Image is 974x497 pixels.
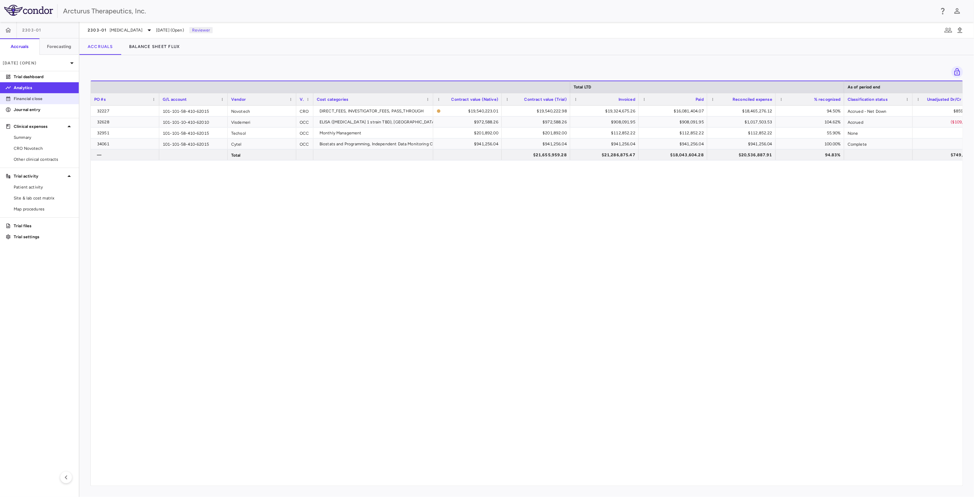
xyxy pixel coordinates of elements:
div: $941,256.04 [645,138,704,149]
div: $941,256.04 [713,138,772,149]
div: 32227 [97,106,156,117]
div: $908,091.95 [645,117,704,128]
div: 104.62% [782,117,841,128]
span: Reconciled expense [733,97,772,102]
div: Novotech [228,106,296,116]
div: Cytel [228,138,296,149]
div: 55.90% [782,128,841,138]
div: $941,256.04 [576,138,635,149]
div: DIRECT_FEES, INVESTIGATOR_FEES, PASS_THROUGH [320,106,430,117]
h6: Forecasting [47,44,72,50]
div: Monthly Management [320,128,430,138]
div: $112,852.22 [645,128,704,138]
div: $201,892.00 [508,128,567,138]
span: Vendor type [300,97,304,102]
span: G/L account [163,97,187,102]
span: Contract value (Trial) [524,97,567,102]
div: Total [228,149,296,160]
div: 94.50% [782,106,841,117]
div: 32951 [97,128,156,138]
span: Summary [14,134,73,141]
div: 32628 [97,117,156,128]
div: $972,588.26 [439,117,498,128]
button: Balance Sheet Flux [121,38,188,55]
p: Clinical expenses [14,123,65,130]
div: 101-101-58-410-62015 [159,128,228,138]
p: Financial close [14,96,73,102]
p: Analytics [14,85,73,91]
div: Techsol [228,128,296,138]
span: Site & lab cost matrix [14,195,73,201]
div: — [97,149,156,160]
div: Accrued [844,117,913,127]
span: Classification status [848,97,888,102]
span: 2303-01 [22,27,41,33]
div: ELISA ([MEDICAL_DATA] 1 strain TBD), [GEOGRAPHIC_DATA] (5 strains TBD), [GEOGRAPHIC_DATA] ([MEDIC... [320,117,676,128]
p: Reviewer [189,27,213,33]
div: $19,324,675.26 [576,106,635,117]
div: $112,852.22 [576,128,635,138]
div: Arcturus Therapeutics, Inc. [63,6,934,16]
span: 2303-01 [88,27,107,33]
p: Trial files [14,223,73,229]
span: Map procedures [14,206,73,212]
span: Cost categories [317,97,348,102]
h6: Accruals [11,44,28,50]
div: 101-101-58-410-62015 [159,106,228,116]
span: Patient activity [14,184,73,190]
div: $20,536,887.91 [713,149,772,160]
span: The contract record and uploaded budget values do not match. Please review the contract record an... [437,106,498,116]
div: None [844,128,913,138]
div: $19,540,223.01 [444,106,498,117]
div: 101-101-10-410-62010 [159,117,228,127]
div: 100.00% [782,138,841,149]
div: Biostats and Programming, Independent Data Monitoring Committee, Management [320,138,479,149]
button: Accruals [79,38,121,55]
div: $19,540,222.98 [508,106,567,117]
div: $18,043,604.28 [645,149,704,160]
div: Visdemeri [228,117,296,127]
div: 34061 [97,138,156,149]
div: $21,655,959.28 [508,149,567,160]
div: OCC [296,128,313,138]
div: 94.83% [782,149,841,160]
span: Invoiced [619,97,635,102]
div: 101-101-58-410-62015 [159,138,228,149]
span: PO #s [94,97,106,102]
div: Accrued - Net Down [844,106,913,116]
p: Trial activity [14,173,65,179]
span: Other clinical contracts [14,156,73,162]
div: $1,017,503.53 [713,117,772,128]
div: $112,852.22 [713,128,772,138]
p: Trial dashboard [14,74,73,80]
p: Journal entry [14,107,73,113]
span: Paid [696,97,704,102]
div: Complete [844,138,913,149]
div: $21,286,875.47 [576,149,635,160]
span: Vendor [231,97,246,102]
div: $18,465,276.12 [713,106,772,117]
div: $941,256.04 [508,138,567,149]
div: $941,256.04 [439,138,498,149]
div: CRO [296,106,313,116]
span: [MEDICAL_DATA] [110,27,142,33]
span: As of period end [848,85,880,89]
span: % recognized [814,97,841,102]
span: [DATE] (Open) [156,27,184,33]
div: OCC [296,138,313,149]
div: $16,081,404.07 [645,106,704,117]
img: logo-full-BYUhSk78.svg [4,5,53,16]
div: $908,091.95 [576,117,635,128]
span: CRO Novotech [14,145,73,151]
span: Total LTD [574,85,591,89]
p: Trial settings [14,234,73,240]
div: $972,588.26 [508,117,567,128]
span: You do not have permission to lock or unlock grids [949,66,963,78]
p: [DATE] (Open) [3,60,68,66]
div: OCC [296,117,313,127]
div: $201,892.00 [439,128,498,138]
span: Contract value (Native) [451,97,498,102]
